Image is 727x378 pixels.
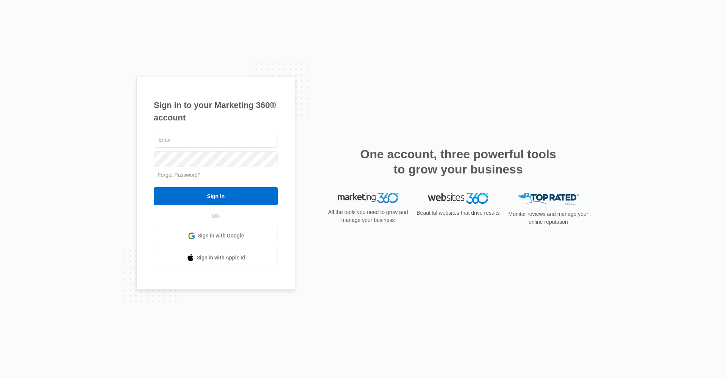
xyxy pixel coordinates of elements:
[207,212,225,220] span: OR
[154,132,278,148] input: Email
[154,249,278,267] a: Sign in with Apple Id
[197,254,245,262] span: Sign in with Apple Id
[154,227,278,245] a: Sign in with Google
[326,208,410,224] p: All the tools you need to grow and manage your business
[338,193,398,203] img: Marketing 360
[518,193,579,205] img: Top Rated Local
[198,232,244,240] span: Sign in with Google
[158,172,201,178] a: Forgot Password?
[506,210,591,226] p: Monitor reviews and manage your online reputation
[154,99,278,124] h1: Sign in to your Marketing 360® account
[428,193,488,204] img: Websites 360
[154,187,278,205] input: Sign In
[358,147,559,177] h2: One account, three powerful tools to grow your business
[416,209,501,217] p: Beautiful websites that drive results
